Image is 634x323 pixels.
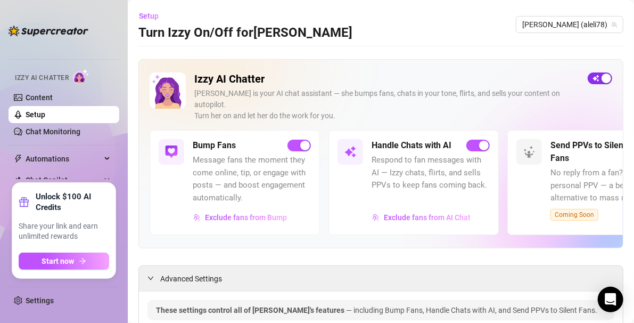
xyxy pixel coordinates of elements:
[14,155,22,163] span: thunderbolt
[26,172,101,189] span: Chat Copilot
[139,12,159,20] span: Setup
[344,146,357,158] img: svg%3e
[193,154,311,204] span: Message fans the moment they come online, tip, or engage with posts — and boost engagement automa...
[26,127,80,136] a: Chat Monitoring
[26,110,45,119] a: Setup
[522,17,617,33] span: Alelí (aleli78)
[346,306,597,314] span: — including Bump Fans, Handle Chats with AI, and Send PPVs to Silent Fans.
[138,25,352,42] h3: Turn Izzy On/Off for [PERSON_NAME]
[9,26,88,36] img: logo-BBDzfeDw.svg
[160,273,222,285] span: Advanced Settings
[147,275,154,281] span: expanded
[193,139,236,152] h5: Bump Fans
[165,146,178,158] img: svg%3e
[193,214,201,221] img: svg%3e
[19,253,109,270] button: Start nowarrow-right
[372,139,451,152] h5: Handle Chats with AI
[73,69,89,84] img: AI Chatter
[19,197,29,207] span: gift
[147,272,160,284] div: expanded
[150,72,186,109] img: Izzy AI Chatter
[611,21,617,28] span: team
[194,72,579,86] h2: Izzy AI Chatter
[194,88,579,122] div: [PERSON_NAME] is your AI chat assistant — she bumps fans, chats in your tone, flirts, and sells y...
[372,209,471,226] button: Exclude fans from AI Chat
[372,214,380,221] img: svg%3e
[26,150,101,167] span: Automations
[205,213,287,222] span: Exclude fans from Bump
[372,154,490,192] span: Respond to fan messages with AI — Izzy chats, flirts, and sells PPVs to keep fans coming back.
[384,213,471,222] span: Exclude fans from AI Chat
[14,176,21,184] img: Chat Copilot
[79,257,86,265] span: arrow-right
[156,306,346,314] span: These settings control all of [PERSON_NAME]'s features
[598,287,623,312] div: Open Intercom Messenger
[550,209,598,221] span: Coming Soon
[523,146,536,158] img: svg%3e
[138,7,167,25] button: Setup
[42,257,75,265] span: Start now
[19,221,109,242] span: Share your link and earn unlimited rewards
[15,73,69,83] span: Izzy AI Chatter
[26,93,53,102] a: Content
[193,209,287,226] button: Exclude fans from Bump
[36,191,109,213] strong: Unlock $100 AI Credits
[26,296,54,305] a: Settings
